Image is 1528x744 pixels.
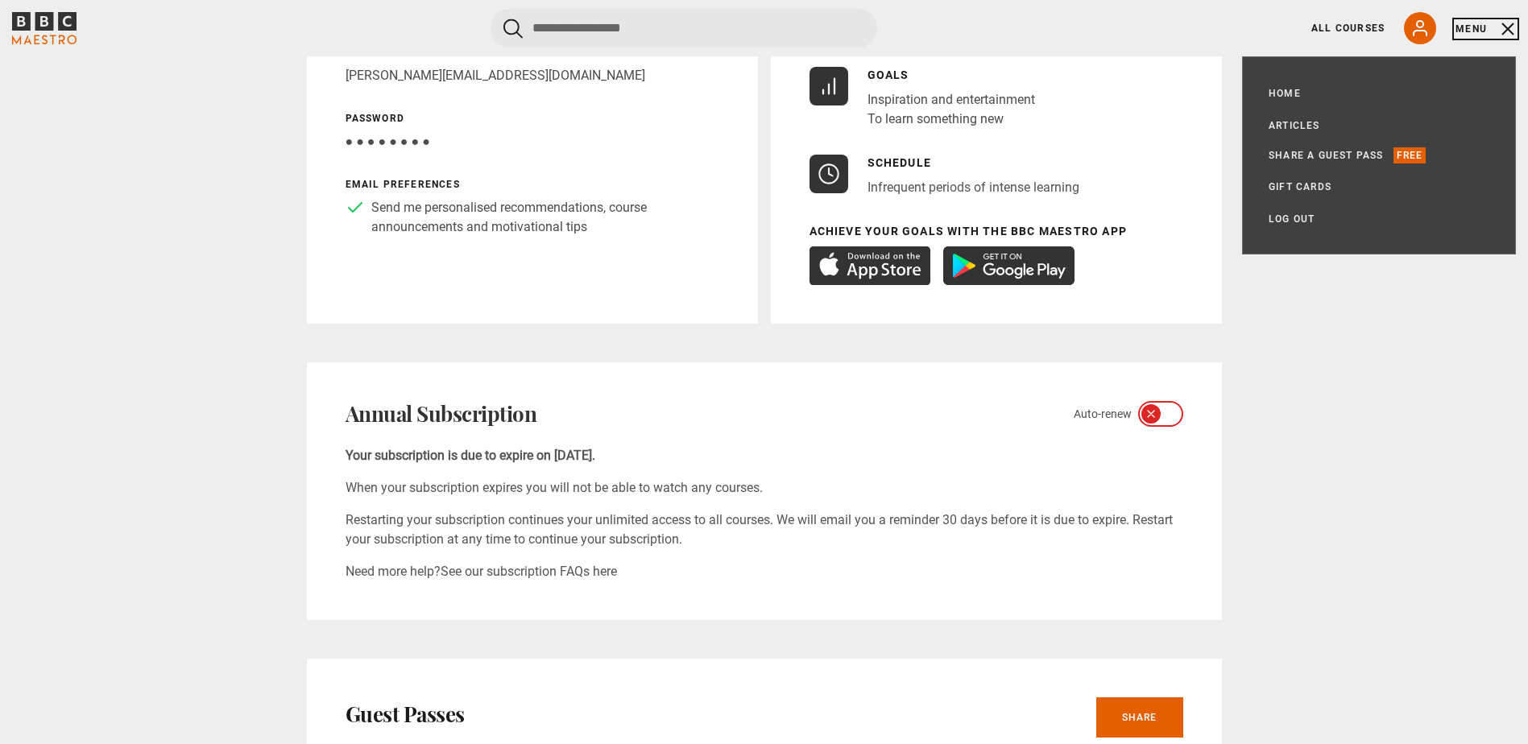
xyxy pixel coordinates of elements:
[810,223,1183,240] p: Achieve your goals with the BBC Maestro App
[1096,697,1183,738] a: Share
[346,177,719,192] p: Email preferences
[1269,147,1384,163] a: Share a guest pass
[346,478,1183,498] p: When your subscription expires you will not be able to watch any courses.
[1456,21,1516,37] button: Toggle navigation
[1393,147,1427,163] p: Free
[1269,85,1301,101] a: Home
[868,110,1035,129] li: To learn something new
[346,401,537,427] h2: Annual Subscription
[868,178,1079,197] p: Infrequent periods of intense learning
[1074,406,1132,423] span: Auto-renew
[371,198,719,237] p: Send me personalised recommendations, course announcements and motivational tips
[491,9,877,48] input: Search
[346,111,719,126] p: Password
[346,701,465,727] h2: Guest Passes
[868,67,1035,84] p: Goals
[868,90,1035,110] li: Inspiration and entertainment
[1269,179,1331,195] a: Gift Cards
[1269,118,1320,134] a: Articles
[346,510,1183,549] p: Restarting your subscription continues your unlimited access to all courses. We will email you a ...
[12,12,77,44] svg: BBC Maestro
[346,134,430,149] span: ● ● ● ● ● ● ● ●
[346,448,595,463] b: Your subscription is due to expire on [DATE].
[503,19,523,39] button: Submit the search query
[441,564,617,579] a: See our subscription FAQs here
[346,66,719,85] p: [PERSON_NAME][EMAIL_ADDRESS][DOMAIN_NAME]
[1311,21,1385,35] a: All Courses
[1269,211,1315,227] a: Log out
[868,155,1079,172] p: Schedule
[346,562,1183,581] p: Need more help?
